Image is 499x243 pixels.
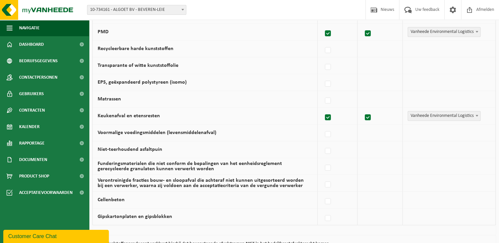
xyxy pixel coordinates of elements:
[408,111,480,121] span: Vanheede Environmental Logistics
[98,113,160,119] label: Keukenafval en etensresten
[19,119,40,135] span: Kalender
[98,63,178,68] label: Transparante of witte kunststoffolie
[19,20,40,36] span: Navigatie
[19,168,49,184] span: Product Shop
[98,96,121,102] label: Matrassen
[408,27,480,37] span: Vanheede Environmental Logistics
[98,161,282,172] label: Funderingsmaterialen die niet conform de bepalingen van het eenheidsreglement gerecycleerde granu...
[98,46,173,51] label: Recycleerbare harde kunststoffen
[19,151,47,168] span: Documenten
[3,229,110,243] iframe: chat widget
[19,53,58,69] span: Bedrijfsgegevens
[98,197,125,202] label: Cellenbeton
[19,36,44,53] span: Dashboard
[98,147,162,152] label: Niet-teerhoudend asfaltpuin
[98,80,187,85] label: EPS, geëxpandeerd polystyreen (isomo)
[19,184,73,201] span: Acceptatievoorwaarden
[19,86,44,102] span: Gebruikers
[98,178,304,188] label: Verontreinigde fracties bouw- en sloopafval die achteraf niet kunnen uitgesorteerd worden bij een...
[19,135,45,151] span: Rapportage
[98,29,109,35] label: PMD
[98,214,172,219] label: Gipskartonplaten en gipsblokken
[87,5,186,14] span: 10-734161 - ALGOET BV - BEVEREN-LEIE
[19,102,45,119] span: Contracten
[98,130,216,135] label: Voormalige voedingsmiddelen (levensmiddelenafval)
[19,69,57,86] span: Contactpersonen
